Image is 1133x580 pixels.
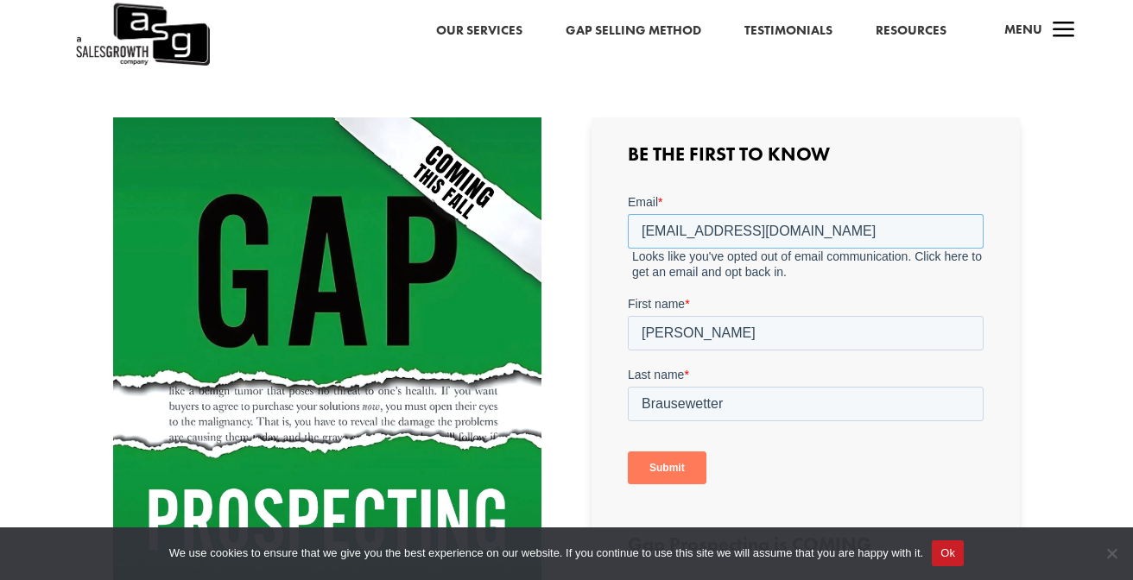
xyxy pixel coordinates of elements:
span: a [1047,14,1081,48]
h3: Be the First to Know [628,145,984,173]
button: Ok [932,540,964,566]
a: Gap Selling Method [566,20,701,42]
span: Menu [1004,21,1042,38]
span: We use cookies to ensure that we give you the best experience on our website. If you continue to ... [169,545,923,562]
a: Our Services [436,20,522,42]
a: Resources [876,20,946,42]
a: Testimonials [744,20,832,42]
iframe: To enrich screen reader interactions, please activate Accessibility in Grammarly extension settings [628,193,984,514]
span: No [1103,545,1120,562]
